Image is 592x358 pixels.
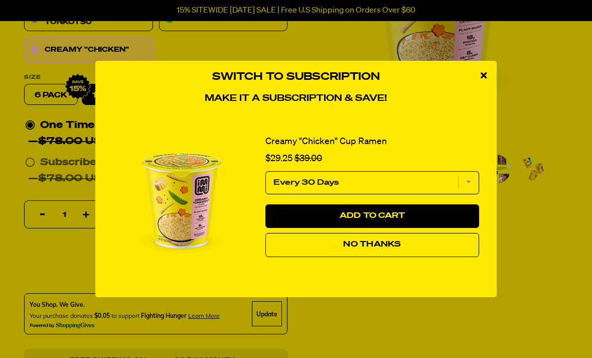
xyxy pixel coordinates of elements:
[265,154,292,163] span: $29.25
[105,71,487,83] h3: Switch to Subscription
[265,135,387,149] a: Creamy "Chicken" Cup Ramen
[265,233,479,257] button: No Thanks
[265,171,479,194] select: subscription frequency
[471,61,497,91] div: close modal
[105,125,258,277] img: View Creamy "Chicken" Cup Ramen
[105,93,487,104] h4: Make it a subscription & save!
[294,154,322,163] span: $39.00
[265,204,479,228] button: Add to Cart
[105,114,487,287] div: 1 of 1
[343,241,401,249] span: No Thanks
[340,212,405,220] span: Add to Cart
[5,311,108,353] iframe: Marketing Popup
